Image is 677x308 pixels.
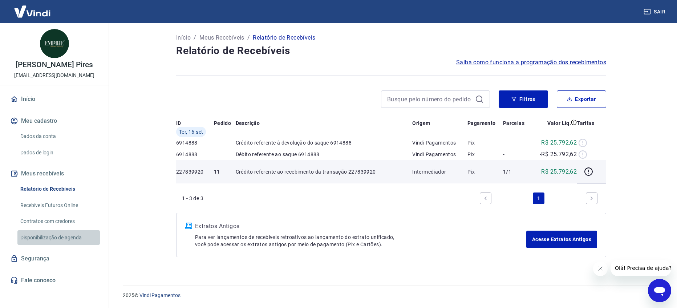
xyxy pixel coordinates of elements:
a: Relatório de Recebíveis [17,182,100,196]
a: Início [9,91,100,107]
a: Fale conosco [9,272,100,288]
button: Filtros [499,90,548,108]
p: / [247,33,250,42]
p: Débito referente ao saque 6914888 [236,151,413,158]
p: ID [176,119,181,127]
p: Extratos Antigos [195,222,526,231]
p: 2025 © [123,292,660,299]
img: 58e41d0d-890c-4f1f-9de8-9ec460871e89.jpeg [40,29,69,58]
a: Contratos com credores [17,214,100,229]
p: Intermediador [412,168,467,175]
p: 1 - 3 de 3 [182,195,203,202]
a: Dados de login [17,145,100,160]
p: Pix [467,151,503,158]
p: R$ 25.792,62 [541,138,577,147]
a: Page 1 is your current page [533,192,544,204]
p: Para ver lançamentos de recebíveis retroativos ao lançamento do extrato unificado, você pode aces... [195,234,526,248]
p: Tarifas [577,119,594,127]
span: Olá! Precisa de ajuda? [4,5,61,11]
img: Vindi [9,0,56,23]
p: -R$ 25.792,62 [540,150,577,159]
button: Sair [642,5,668,19]
p: - [503,151,530,158]
span: Ter, 16 set [179,128,203,135]
a: Dados da conta [17,129,100,144]
p: 227839920 [176,168,214,175]
p: 1/1 [503,168,530,175]
p: [EMAIL_ADDRESS][DOMAIN_NAME] [14,72,94,79]
input: Busque pelo número do pedido [387,94,472,105]
ul: Pagination [477,190,600,207]
p: Origem [412,119,430,127]
a: Vindi Pagamentos [139,292,181,298]
p: 6914888 [176,139,214,146]
a: Meus Recebíveis [199,33,244,42]
p: Parcelas [503,119,524,127]
p: Relatório de Recebíveis [253,33,315,42]
p: [PERSON_NAME] Pires [16,61,93,69]
p: Pedido [214,119,231,127]
p: Pix [467,168,503,175]
a: Início [176,33,191,42]
p: Pix [467,139,503,146]
button: Exportar [557,90,606,108]
p: Vindi Pagamentos [412,151,467,158]
p: 11 [214,168,236,175]
iframe: Botão para abrir a janela de mensagens [648,279,671,302]
a: Disponibilização de agenda [17,230,100,245]
p: Pagamento [467,119,496,127]
a: Saiba como funciona a programação dos recebimentos [456,58,606,67]
p: / [194,33,196,42]
button: Meus recebíveis [9,166,100,182]
a: Acesse Extratos Antigos [526,231,597,248]
button: Meu cadastro [9,113,100,129]
iframe: Fechar mensagem [593,262,608,276]
p: - [503,139,530,146]
h4: Relatório de Recebíveis [176,44,606,58]
a: Previous page [480,192,491,204]
p: 6914888 [176,151,214,158]
p: Valor Líq. [547,119,571,127]
img: ícone [185,223,192,229]
a: Next page [586,192,597,204]
p: R$ 25.792,62 [541,167,577,176]
iframe: Mensagem da empresa [611,260,671,276]
p: Crédito referente à devolução do saque 6914888 [236,139,413,146]
p: Vindi Pagamentos [412,139,467,146]
p: Crédito referente ao recebimento da transação 227839920 [236,168,413,175]
a: Segurança [9,251,100,267]
p: Descrição [236,119,260,127]
a: Recebíveis Futuros Online [17,198,100,213]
